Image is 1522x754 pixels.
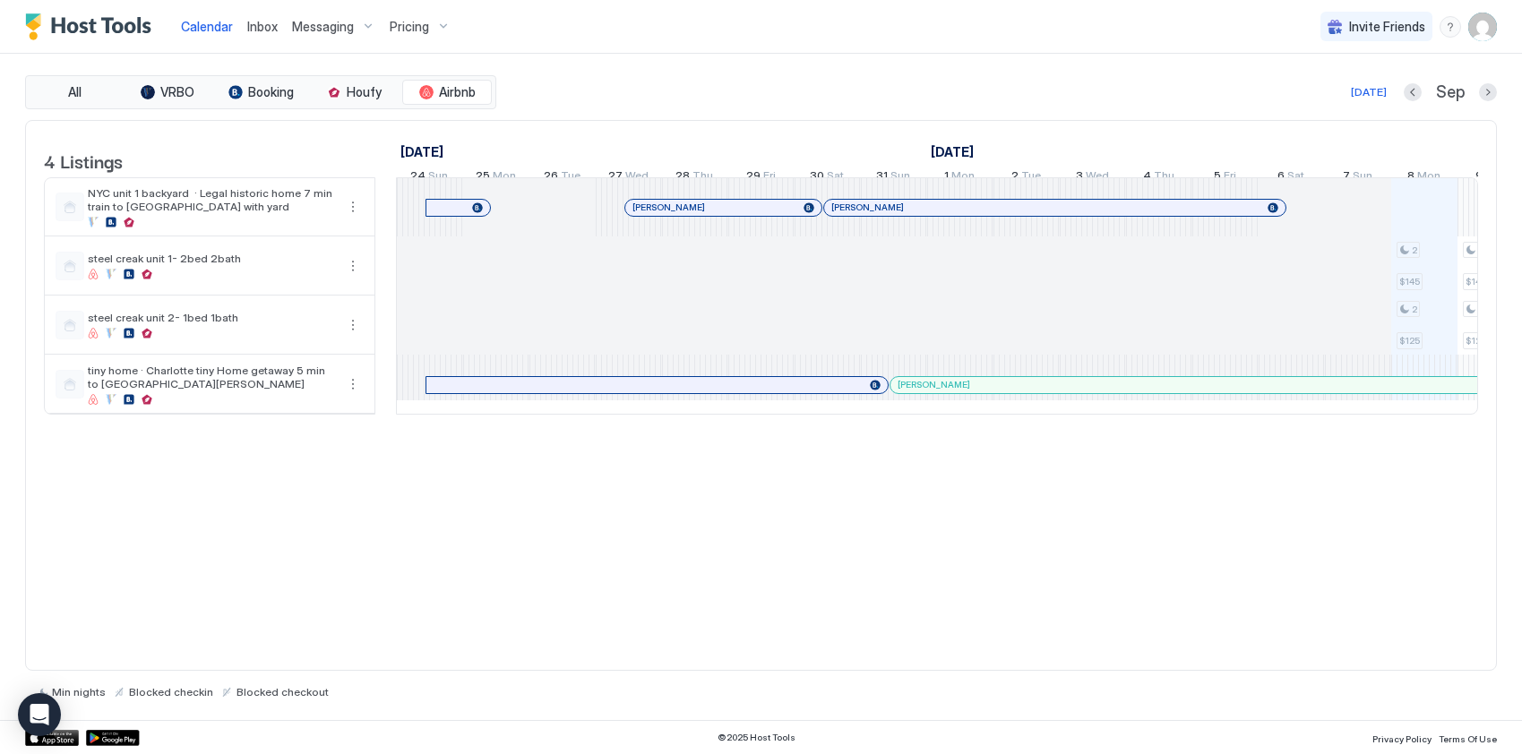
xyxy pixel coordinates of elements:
[763,168,776,187] span: Fri
[1214,168,1221,187] span: 5
[625,168,649,187] span: Wed
[292,19,354,35] span: Messaging
[1466,335,1486,347] span: $125
[342,314,364,336] div: menu
[1351,84,1387,100] div: [DATE]
[428,168,448,187] span: Sun
[1349,19,1425,35] span: Invite Friends
[216,80,305,105] button: Booking
[1071,165,1114,191] a: September 3, 2025
[160,84,194,100] span: VRBO
[1417,168,1440,187] span: Mon
[1353,168,1372,187] span: Sun
[810,168,824,187] span: 30
[1436,82,1465,103] span: Sep
[1343,168,1350,187] span: 7
[471,165,520,191] a: August 25, 2025
[1479,83,1497,101] button: Next month
[827,168,844,187] span: Sat
[876,168,888,187] span: 31
[1440,16,1461,38] div: menu
[1011,168,1019,187] span: 2
[1439,733,1497,744] span: Terms Of Use
[1021,168,1041,187] span: Tue
[1471,165,1509,191] a: September 9, 2025
[1277,168,1285,187] span: 6
[406,165,452,191] a: August 24, 2025
[396,139,448,165] a: August 24, 2025
[25,13,159,40] a: Host Tools Logo
[52,685,106,698] span: Min nights
[342,373,364,395] div: menu
[1338,165,1377,191] a: September 7, 2025
[1076,168,1083,187] span: 3
[342,196,364,218] div: menu
[675,168,690,187] span: 28
[88,252,335,265] span: steel creak unit 1- 2bed 2bath
[247,17,278,36] a: Inbox
[181,19,233,34] span: Calendar
[1399,276,1420,287] span: $145
[342,255,364,277] button: More options
[1404,83,1422,101] button: Previous month
[1139,165,1179,191] a: September 4, 2025
[25,75,496,109] div: tab-group
[1209,165,1241,191] a: September 5, 2025
[898,379,970,390] span: [PERSON_NAME]
[25,730,79,746] a: App Store
[181,17,233,36] a: Calendar
[890,168,910,187] span: Sun
[742,165,780,191] a: August 29, 2025
[940,165,979,191] a: September 1, 2025
[1412,244,1417,256] span: 2
[1399,335,1420,347] span: $125
[926,139,978,165] a: September 1, 2025
[88,364,335,390] span: tiny home · Charlotte tiny Home getaway 5 min to [GEOGRAPHIC_DATA][PERSON_NAME]
[1287,168,1304,187] span: Sat
[236,685,329,698] span: Blocked checkout
[1348,81,1389,103] button: [DATE]
[944,168,949,187] span: 1
[439,84,476,100] span: Airbnb
[1407,168,1415,187] span: 8
[831,201,904,213] span: [PERSON_NAME]
[539,165,585,191] a: August 26, 2025
[671,165,718,191] a: August 28, 2025
[692,168,713,187] span: Thu
[347,84,382,100] span: Houfy
[402,80,492,105] button: Airbnb
[1439,728,1497,747] a: Terms Of Use
[493,168,516,187] span: Mon
[1372,728,1432,747] a: Privacy Policy
[1412,304,1417,315] span: 2
[88,311,335,324] span: steel creak unit 2- 1bed 1bath
[1372,733,1432,744] span: Privacy Policy
[129,685,213,698] span: Blocked checkin
[544,168,558,187] span: 26
[309,80,399,105] button: Houfy
[718,732,795,743] span: © 2025 Host Tools
[342,255,364,277] div: menu
[88,186,335,213] span: NYC unit 1 backyard · Legal historic home 7 min train to [GEOGRAPHIC_DATA] with yard
[1468,13,1497,41] div: User profile
[476,168,490,187] span: 25
[1224,168,1236,187] span: Fri
[68,84,82,100] span: All
[410,168,426,187] span: 24
[342,373,364,395] button: More options
[608,168,623,187] span: 27
[1475,168,1483,187] span: 9
[1273,165,1309,191] a: September 6, 2025
[1086,168,1109,187] span: Wed
[86,730,140,746] a: Google Play Store
[951,168,975,187] span: Mon
[1403,165,1445,191] a: September 8, 2025
[746,168,761,187] span: 29
[123,80,212,105] button: VRBO
[342,196,364,218] button: More options
[561,168,580,187] span: Tue
[18,693,61,736] div: Open Intercom Messenger
[604,165,653,191] a: August 27, 2025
